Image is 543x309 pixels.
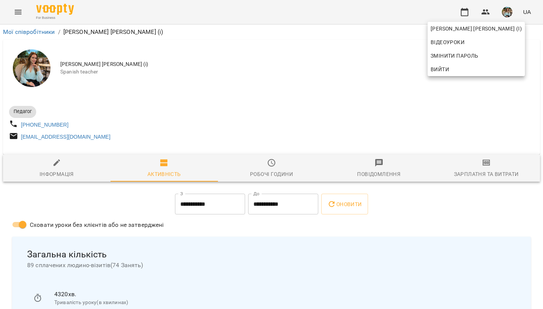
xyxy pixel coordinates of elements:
[431,51,522,60] span: Змінити пароль
[428,63,525,76] button: Вийти
[428,49,525,63] a: Змінити пароль
[431,38,465,47] span: Відеоуроки
[431,24,522,33] span: [PERSON_NAME] [PERSON_NAME] (і)
[428,35,468,49] a: Відеоуроки
[428,22,525,35] a: [PERSON_NAME] [PERSON_NAME] (і)
[431,65,449,74] span: Вийти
